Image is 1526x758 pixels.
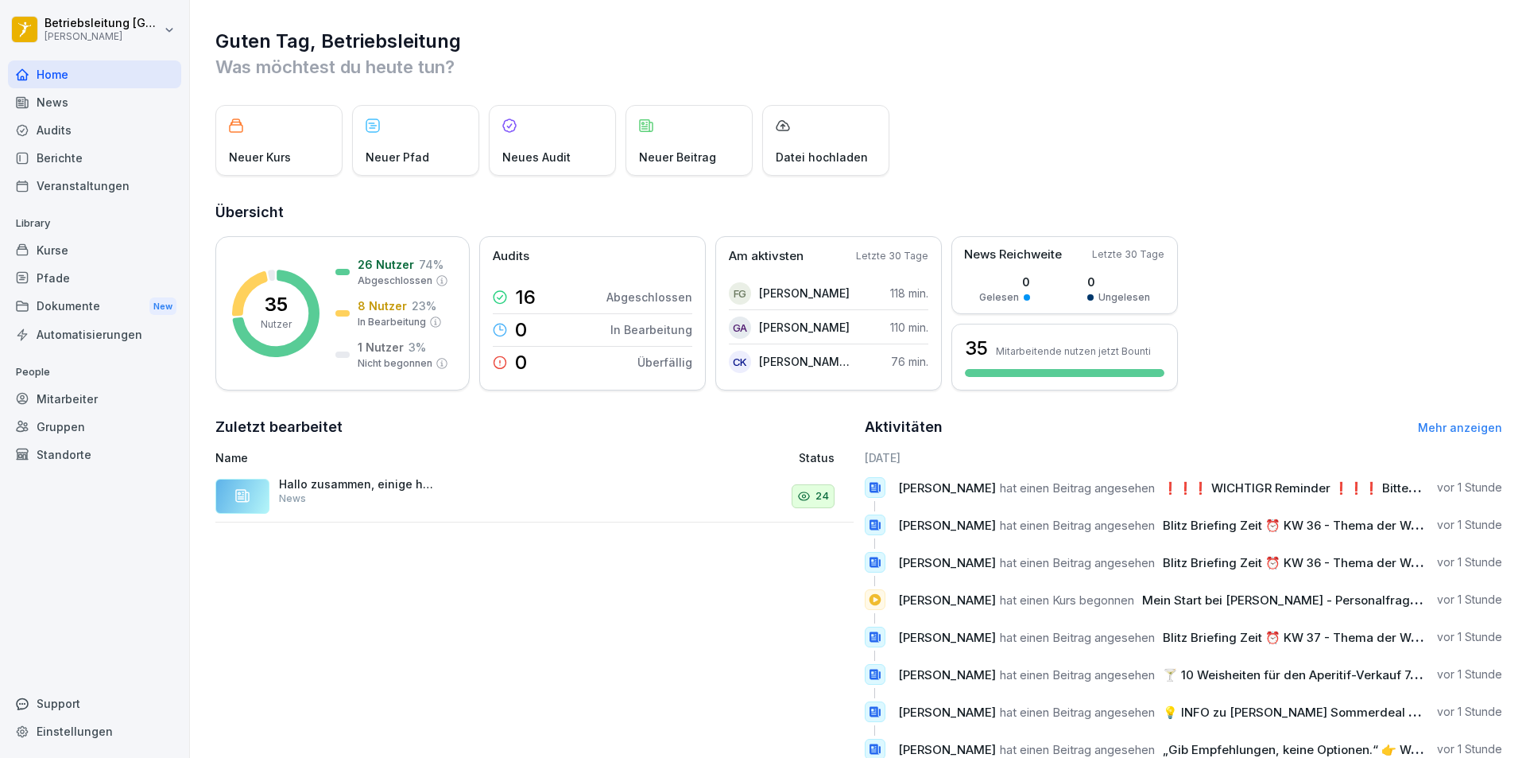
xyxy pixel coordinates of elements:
[265,295,288,314] p: 35
[493,247,529,266] p: Audits
[45,31,161,42] p: [PERSON_NAME]
[898,630,996,645] span: [PERSON_NAME]
[979,274,1030,290] p: 0
[412,297,436,314] p: 23 %
[515,321,527,340] p: 0
[1000,480,1155,496] span: hat einen Beitrag angesehen
[815,488,829,504] p: 24
[729,247,804,266] p: Am aktivsten
[865,416,943,438] h2: Aktivitäten
[215,201,1502,224] h2: Übersicht
[865,449,1503,466] h6: [DATE]
[8,236,181,264] a: Kurse
[1437,554,1502,570] p: vor 1 Stunde
[729,282,751,305] div: FG
[45,17,161,30] p: Betriebsleitung [GEOGRAPHIC_DATA]
[729,317,751,339] div: GA
[1142,593,1454,608] span: Mein Start bei [PERSON_NAME] - Personalfragebogen
[229,149,291,165] p: Neuer Kurs
[637,354,692,371] p: Überfällig
[964,246,1062,264] p: News Reichweite
[8,717,181,745] a: Einstellungen
[8,385,181,413] a: Mitarbeiter
[759,285,850,301] p: [PERSON_NAME]
[776,149,868,165] p: Datei hochladen
[996,345,1151,357] p: Mitarbeitende nutzen jetzt Bounti
[759,319,850,336] p: [PERSON_NAME]
[261,317,292,332] p: Nutzer
[8,441,181,468] a: Standorte
[149,297,176,316] div: New
[8,292,181,321] a: DokumenteNew
[279,477,438,492] p: Hallo zusammen, einige haben leider noch nicht alle Kurse abgeschlossen. Bitte holt dies bis zum ...
[1418,421,1502,434] a: Mehr anzeigen
[8,264,181,292] a: Pfade
[898,555,996,570] span: [PERSON_NAME]
[1098,290,1150,305] p: Ungelesen
[898,593,996,608] span: [PERSON_NAME]
[1000,518,1155,533] span: hat einen Beitrag angesehen
[1000,630,1155,645] span: hat einen Beitrag angesehen
[890,319,928,336] p: 110 min.
[8,88,181,116] a: News
[1437,667,1502,682] p: vor 1 Stunde
[8,360,181,385] p: People
[1000,555,1155,570] span: hat einen Beitrag angesehen
[890,285,928,301] p: 118 min.
[729,351,751,373] div: CK
[898,705,996,720] span: [PERSON_NAME]
[1437,592,1502,608] p: vor 1 Stunde
[215,54,1502,80] p: Was möchtest du heute tun?
[1000,705,1155,720] span: hat einen Beitrag angesehen
[610,321,692,338] p: In Bearbeitung
[1437,741,1502,757] p: vor 1 Stunde
[891,353,928,370] p: 76 min.
[799,449,835,466] p: Status
[215,416,854,438] h2: Zuletzt bearbeitet
[8,690,181,717] div: Support
[8,116,181,144] div: Audits
[1437,517,1502,533] p: vor 1 Stunde
[8,60,181,88] a: Home
[502,149,571,165] p: Neues Audit
[898,742,996,757] span: [PERSON_NAME]
[215,449,615,466] p: Name
[409,339,426,356] p: 3 %
[759,353,850,370] p: [PERSON_NAME] [PERSON_NAME]
[358,315,426,329] p: In Bearbeitung
[898,480,996,496] span: [PERSON_NAME]
[419,256,443,273] p: 74 %
[606,289,692,305] p: Abgeschlossen
[1000,742,1155,757] span: hat einen Beitrag angesehen
[1437,629,1502,645] p: vor 1 Stunde
[358,339,404,356] p: 1 Nutzer
[856,249,928,263] p: Letzte 30 Tage
[8,413,181,441] a: Gruppen
[8,172,181,200] a: Veranstaltungen
[8,321,181,348] div: Automatisierungen
[1437,704,1502,720] p: vor 1 Stunde
[358,256,414,273] p: 26 Nutzer
[515,353,527,372] p: 0
[279,492,306,506] p: News
[366,149,429,165] p: Neuer Pfad
[979,290,1019,305] p: Gelesen
[515,288,536,307] p: 16
[1092,247,1164,262] p: Letzte 30 Tage
[639,149,716,165] p: Neuer Beitrag
[8,144,181,172] a: Berichte
[8,292,181,321] div: Dokumente
[1000,667,1155,682] span: hat einen Beitrag angesehen
[1000,593,1134,608] span: hat einen Kurs begonnen
[965,335,988,362] h3: 35
[358,356,432,371] p: Nicht begonnen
